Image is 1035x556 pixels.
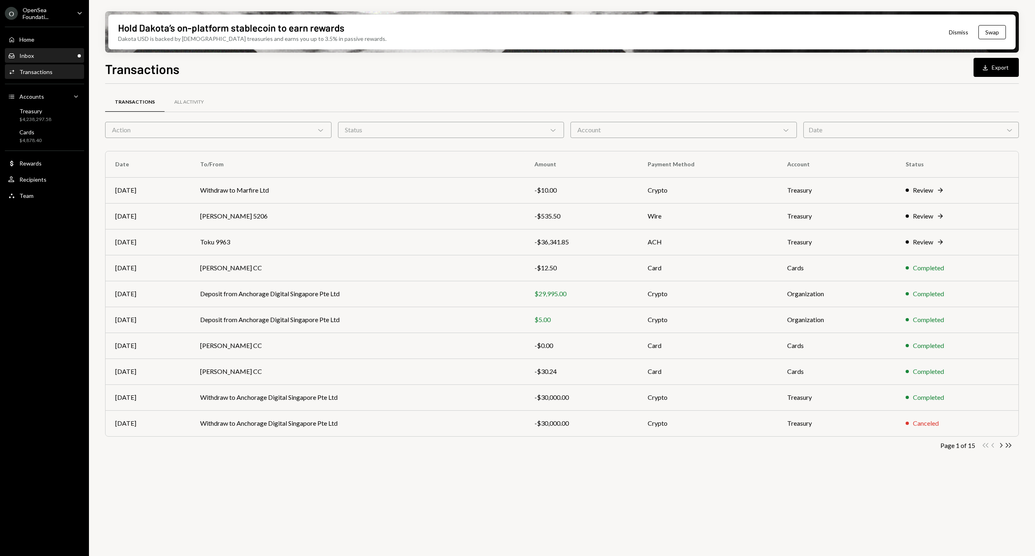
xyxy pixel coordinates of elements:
div: Transactions [19,68,53,75]
th: Status [896,151,1018,177]
div: Date [803,122,1019,138]
div: Dakota USD is backed by [DEMOGRAPHIC_DATA] treasuries and earns you up to 3.5% in passive rewards. [118,34,387,43]
div: -$30,000.00 [534,393,628,402]
div: Account [570,122,797,138]
th: Account [777,151,896,177]
div: [DATE] [115,367,181,376]
td: Treasury [777,229,896,255]
td: [PERSON_NAME] 5206 [190,203,525,229]
div: Review [913,185,933,195]
td: Toku 9963 [190,229,525,255]
div: [DATE] [115,289,181,299]
div: Hold Dakota’s on-platform stablecoin to earn rewards [118,21,344,34]
div: -$535.50 [534,211,628,221]
div: Action [105,122,332,138]
a: Inbox [5,48,84,63]
div: Treasury [19,108,51,115]
a: Accounts [5,89,84,104]
div: Accounts [19,93,44,100]
div: [DATE] [115,263,181,273]
div: [DATE] [115,185,181,195]
div: Rewards [19,160,42,167]
td: Deposit from Anchorage Digital Singapore Pte Ltd [190,307,525,333]
th: Date [106,151,190,177]
div: -$30.24 [534,367,628,376]
a: Treasury$4,238,297.58 [5,105,84,125]
td: Crypto [638,410,777,436]
td: Organization [777,281,896,307]
div: Review [913,237,933,247]
td: Withdraw to Anchorage Digital Singapore Pte Ltd [190,384,525,410]
td: [PERSON_NAME] CC [190,359,525,384]
button: Swap [978,25,1006,39]
div: -$36,341.85 [534,237,628,247]
div: Transactions [115,99,155,106]
td: Cards [777,333,896,359]
td: Card [638,255,777,281]
div: [DATE] [115,315,181,325]
td: Cards [777,359,896,384]
td: Wire [638,203,777,229]
td: Withdraw to Marfire Ltd [190,177,525,203]
div: [DATE] [115,393,181,402]
a: Cards$4,878.40 [5,126,84,146]
td: [PERSON_NAME] CC [190,255,525,281]
div: Completed [913,393,944,402]
div: $4,878.40 [19,137,42,144]
td: Treasury [777,203,896,229]
div: $29,995.00 [534,289,628,299]
div: Completed [913,315,944,325]
a: Transactions [105,92,165,112]
div: Cards [19,129,42,136]
div: Canceled [913,418,939,428]
a: Transactions [5,64,84,79]
button: Dismiss [939,23,978,42]
div: -$10.00 [534,185,628,195]
a: Recipients [5,172,84,187]
div: Status [338,122,564,138]
td: Withdraw to Anchorage Digital Singapore Pte Ltd [190,410,525,436]
a: Rewards [5,156,84,170]
div: Recipients [19,176,46,183]
td: Card [638,359,777,384]
div: Inbox [19,52,34,59]
td: Organization [777,307,896,333]
td: Crypto [638,307,777,333]
div: [DATE] [115,341,181,350]
div: [DATE] [115,418,181,428]
a: All Activity [165,92,213,112]
div: O [5,7,18,20]
button: Export [974,58,1019,77]
td: Treasury [777,410,896,436]
div: Completed [913,263,944,273]
td: Deposit from Anchorage Digital Singapore Pte Ltd [190,281,525,307]
th: Payment Method [638,151,777,177]
div: -$12.50 [534,263,628,273]
th: Amount [525,151,638,177]
div: Completed [913,341,944,350]
div: Team [19,192,34,199]
div: -$0.00 [534,341,628,350]
td: Crypto [638,281,777,307]
div: [DATE] [115,237,181,247]
td: [PERSON_NAME] CC [190,333,525,359]
div: -$30,000.00 [534,418,628,428]
td: ACH [638,229,777,255]
td: Crypto [638,384,777,410]
div: Page 1 of 15 [940,441,975,449]
td: Cards [777,255,896,281]
div: All Activity [174,99,204,106]
td: Treasury [777,384,896,410]
td: Treasury [777,177,896,203]
h1: Transactions [105,61,180,77]
div: $5.00 [534,315,628,325]
td: Crypto [638,177,777,203]
div: Home [19,36,34,43]
div: Completed [913,367,944,376]
div: Review [913,211,933,221]
a: Home [5,32,84,47]
th: To/From [190,151,525,177]
div: $4,238,297.58 [19,116,51,123]
a: Team [5,188,84,203]
div: [DATE] [115,211,181,221]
